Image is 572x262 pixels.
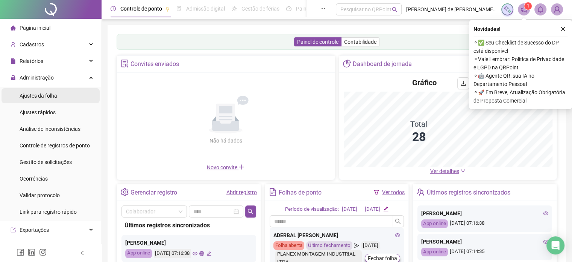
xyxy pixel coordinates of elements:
span: Painel de controle [297,39,338,45]
div: Open Intercom Messenger [546,236,564,254]
span: edit [383,206,388,211]
span: home [11,25,16,31]
span: global [199,251,204,256]
div: Últimos registros sincronizados [427,186,510,199]
span: Contabilidade [344,39,376,45]
span: facebook [17,248,24,256]
div: [DATE] [342,205,357,213]
a: Abrir registro [226,189,257,195]
span: file [11,58,16,64]
sup: 1 [524,2,532,10]
span: Gestão de solicitações [20,159,72,165]
span: pie-chart [343,60,351,67]
div: Gerenciar registro [130,186,177,199]
span: file-text [269,188,277,196]
span: eye [395,233,400,238]
h4: Gráfico [412,77,437,88]
span: ⚬ Vale Lembrar: Política de Privacidade e LGPD na QRPoint [473,55,567,72]
span: filter [374,190,379,195]
span: Controle de registros de ponto [20,142,90,149]
span: Cadastros [20,41,44,47]
span: Validar protocolo [20,192,60,198]
span: instagram [39,248,47,256]
div: [DATE] 07:16:38 [154,249,191,258]
img: 87238 [551,4,563,15]
div: App online [125,249,152,258]
a: Ver detalhes down [430,168,466,174]
span: Painel do DP [296,6,325,12]
span: sun [232,6,237,11]
img: sparkle-icon.fc2bf0ac1784a2077858766a79e2daf3.svg [503,5,511,14]
div: [DATE] [365,205,380,213]
span: eye [543,239,548,244]
div: Convites enviados [130,58,179,70]
span: Novo convite [207,164,244,170]
span: left [80,250,85,256]
span: setting [121,188,129,196]
span: Integrações [20,244,47,250]
div: [DATE] [361,241,380,250]
span: Análise de inconsistências [20,126,80,132]
span: 1 [527,3,530,9]
span: dashboard [286,6,291,11]
span: Novidades ! [473,25,501,33]
span: Relatórios [20,58,43,64]
div: ADERBAL [PERSON_NAME] [273,231,401,239]
div: Último fechamento [306,241,352,250]
span: Página inicial [20,25,50,31]
span: Ocorrências [20,176,48,182]
span: ⚬ 🚀 Em Breve, Atualização Obrigatória de Proposta Comercial [473,88,567,105]
div: [PERSON_NAME] [421,237,548,246]
span: ⚬ 🤖 Agente QR: sua IA no Departamento Pessoal [473,72,567,88]
span: [PERSON_NAME] de [PERSON_NAME] - PLANEX MONTAGEM INDUSTRIAL LTDA [406,5,497,14]
span: Gestão de férias [241,6,279,12]
span: ellipsis [320,6,325,11]
div: [DATE] 07:16:38 [421,219,548,228]
span: notification [520,6,527,13]
span: solution [121,60,129,67]
span: Ajustes rápidos [20,109,56,115]
div: Não há dados [191,136,260,145]
span: clock-circle [111,6,116,11]
span: Ver detalhes [430,168,459,174]
div: App online [421,219,448,228]
span: linkedin [28,248,35,256]
div: Folhas de ponto [279,186,322,199]
span: Admissão digital [186,6,225,12]
div: [PERSON_NAME] [125,239,252,247]
span: search [395,218,401,224]
span: eye [193,251,197,256]
div: Período de visualização: [285,205,339,213]
span: edit [206,251,211,256]
div: - [360,205,362,213]
div: [PERSON_NAME] [421,209,548,218]
span: eye [543,211,548,216]
span: Exportações [20,227,49,233]
span: send [354,241,359,250]
span: user-add [11,42,16,47]
span: down [460,168,466,173]
span: ⚬ ✅ Seu Checklist de Sucesso do DP está disponível [473,38,567,55]
span: export [11,227,16,233]
div: App online [421,248,448,256]
span: download [460,80,466,86]
div: Últimos registros sincronizados [124,221,253,230]
span: plus [238,164,244,170]
span: pushpin [165,7,170,11]
span: file-done [176,6,182,11]
div: Dashboard de jornada [353,58,412,70]
span: bell [537,6,544,13]
div: Folha aberta [273,241,304,250]
span: Ajustes da folha [20,93,57,99]
span: Administração [20,75,54,81]
span: Controle de ponto [120,6,162,12]
a: Ver todos [382,189,405,195]
span: lock [11,75,16,80]
span: close [560,26,566,32]
span: team [417,188,425,196]
div: [DATE] 07:14:35 [421,248,548,256]
span: search [392,7,398,12]
span: search [247,208,253,215]
span: Link para registro rápido [20,209,77,215]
